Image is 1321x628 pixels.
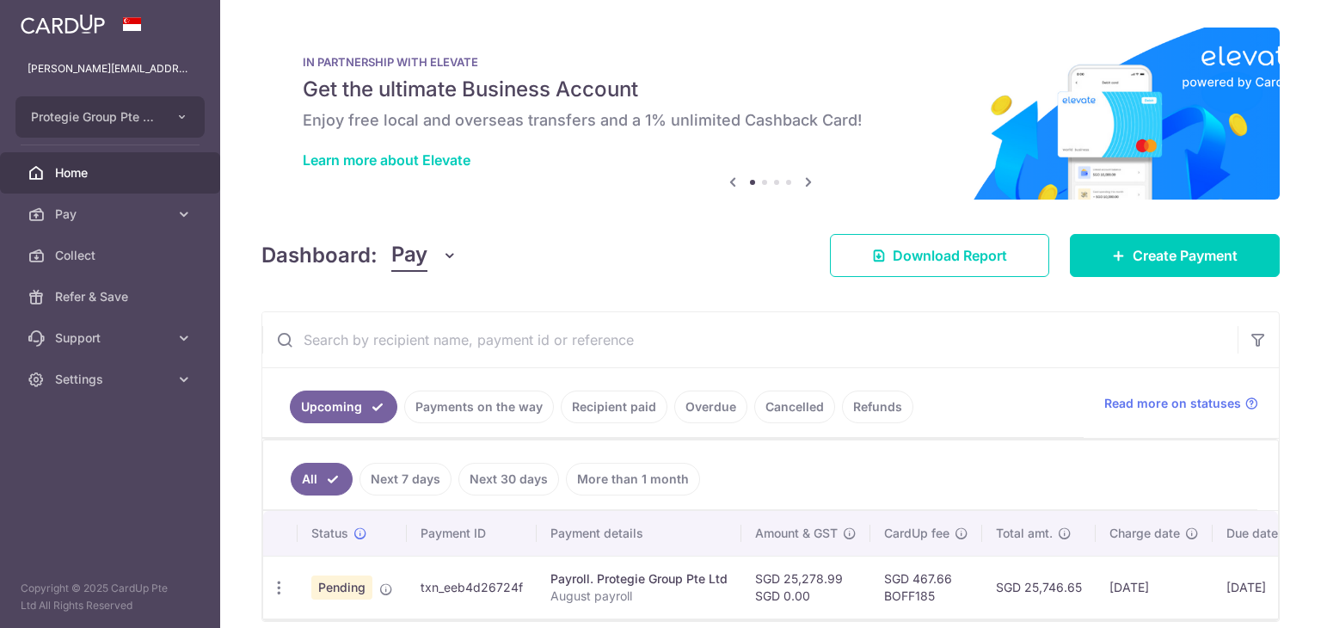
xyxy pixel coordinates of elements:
button: Pay [391,239,458,272]
th: Payment details [537,511,741,556]
span: Create Payment [1133,245,1238,266]
p: August payroll [550,588,728,605]
a: All [291,463,353,496]
span: Refer & Save [55,288,169,305]
span: CardUp fee [884,525,949,542]
h6: Enjoy free local and overseas transfers and a 1% unlimited Cashback Card! [303,110,1238,131]
th: Payment ID [407,511,537,556]
span: Pay [55,206,169,223]
a: More than 1 month [566,463,700,496]
span: Read more on statuses [1104,395,1241,412]
span: Status [311,525,348,542]
span: Settings [55,371,169,388]
h4: Dashboard: [261,240,378,271]
input: Search by recipient name, payment id or reference [262,312,1238,367]
td: SGD 25,278.99 SGD 0.00 [741,556,870,619]
a: Next 7 days [359,463,452,496]
span: Total amt. [996,525,1053,542]
p: [PERSON_NAME][EMAIL_ADDRESS][DOMAIN_NAME] [28,60,193,77]
a: Download Report [830,234,1049,277]
span: Protegie Group Pte Ltd [31,108,158,126]
span: Support [55,329,169,347]
a: Recipient paid [561,391,667,423]
span: Pay [391,239,427,272]
td: SGD 467.66 BOFF185 [870,556,982,619]
a: Next 30 days [458,463,559,496]
td: [DATE] [1213,556,1311,619]
button: Protegie Group Pte Ltd [15,96,205,138]
td: SGD 25,746.65 [982,556,1096,619]
p: IN PARTNERSHIP WITH ELEVATE [303,55,1238,69]
h5: Get the ultimate Business Account [303,76,1238,103]
iframe: Opens a widget where you can find more information [1211,576,1304,619]
a: Refunds [842,391,913,423]
span: Amount & GST [755,525,838,542]
img: Renovation banner [261,28,1280,200]
div: Payroll. Protegie Group Pte Ltd [550,570,728,588]
a: Upcoming [290,391,397,423]
a: Cancelled [754,391,835,423]
a: Overdue [674,391,747,423]
a: Create Payment [1070,234,1280,277]
img: CardUp [21,14,105,34]
span: Home [55,164,169,182]
span: Pending [311,576,372,600]
span: Download Report [893,245,1007,266]
td: [DATE] [1096,556,1213,619]
span: Due date [1226,525,1278,542]
a: Learn more about Elevate [303,151,470,169]
span: Collect [55,247,169,264]
span: Charge date [1109,525,1180,542]
td: txn_eeb4d26724f [407,556,537,619]
a: Read more on statuses [1104,395,1258,412]
a: Payments on the way [404,391,554,423]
